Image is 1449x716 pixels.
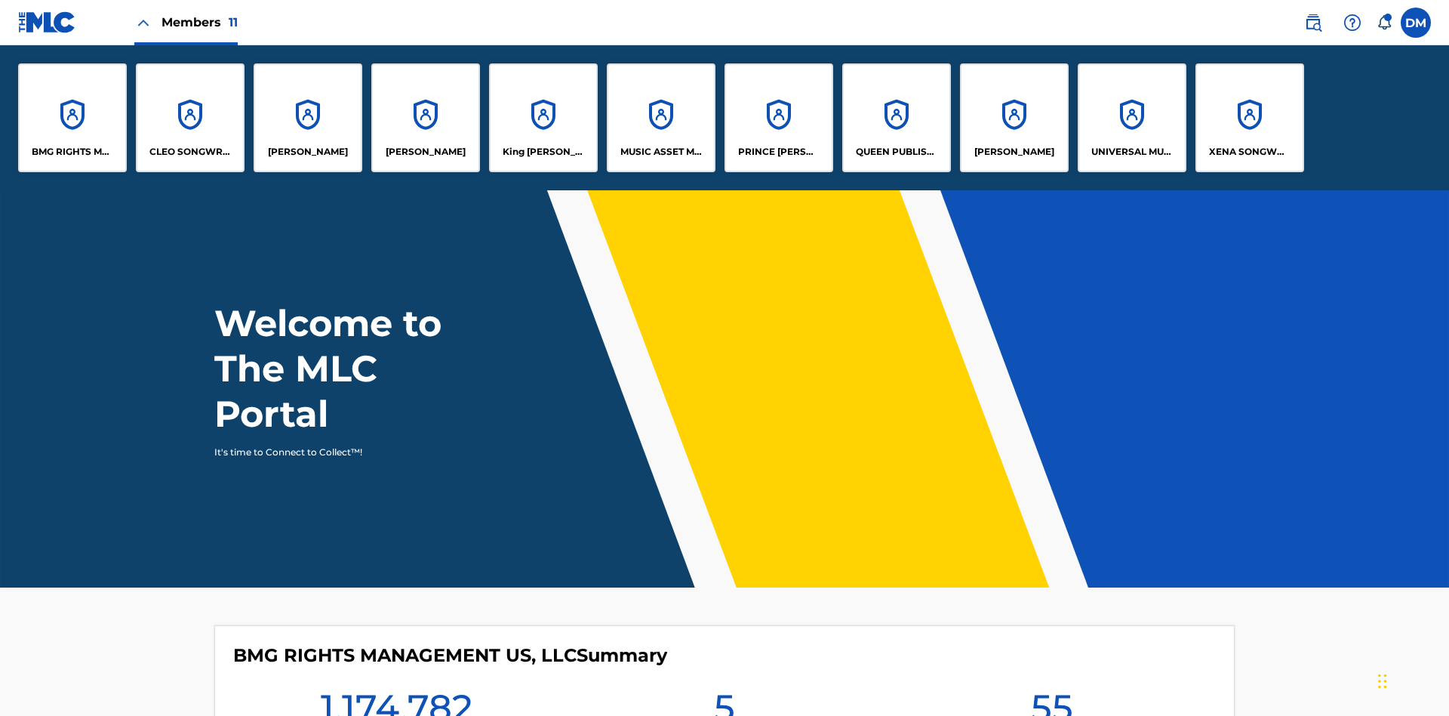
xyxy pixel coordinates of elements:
p: CLEO SONGWRITER [149,145,232,159]
img: help [1343,14,1361,32]
div: Drag [1378,659,1387,704]
p: QUEEN PUBLISHA [856,145,938,159]
p: King McTesterson [503,145,585,159]
p: BMG RIGHTS MANAGEMENT US, LLC [32,145,114,159]
a: AccountsKing [PERSON_NAME] [489,63,598,172]
p: MUSIC ASSET MANAGEMENT (MAM) [620,145,703,159]
p: EYAMA MCSINGER [386,145,466,159]
div: Help [1337,8,1367,38]
iframe: Chat Widget [1374,643,1449,716]
a: AccountsCLEO SONGWRITER [136,63,245,172]
a: AccountsQUEEN PUBLISHA [842,63,951,172]
a: AccountsPRINCE [PERSON_NAME] [724,63,833,172]
div: User Menu [1401,8,1431,38]
span: 11 [229,15,238,29]
a: Accounts[PERSON_NAME] [371,63,480,172]
p: ELVIS COSTELLO [268,145,348,159]
a: AccountsBMG RIGHTS MANAGEMENT US, LLC [18,63,127,172]
a: AccountsMUSIC ASSET MANAGEMENT (MAM) [607,63,715,172]
h4: BMG RIGHTS MANAGEMENT US, LLC [233,644,667,667]
a: Accounts[PERSON_NAME] [960,63,1069,172]
div: Notifications [1377,15,1392,30]
h1: Welcome to The MLC Portal [214,301,497,437]
img: search [1304,14,1322,32]
p: RONALD MCTESTERSON [974,145,1054,159]
a: Public Search [1298,8,1328,38]
p: UNIVERSAL MUSIC PUB GROUP [1091,145,1174,159]
img: MLC Logo [18,11,76,33]
a: AccountsXENA SONGWRITER [1195,63,1304,172]
a: AccountsUNIVERSAL MUSIC PUB GROUP [1078,63,1186,172]
span: Members [162,14,238,31]
p: It's time to Connect to Collect™! [214,446,476,459]
img: Close [134,14,152,32]
iframe: Resource Center [1407,470,1449,598]
p: PRINCE MCTESTERSON [738,145,820,159]
a: Accounts[PERSON_NAME] [254,63,362,172]
p: XENA SONGWRITER [1209,145,1291,159]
